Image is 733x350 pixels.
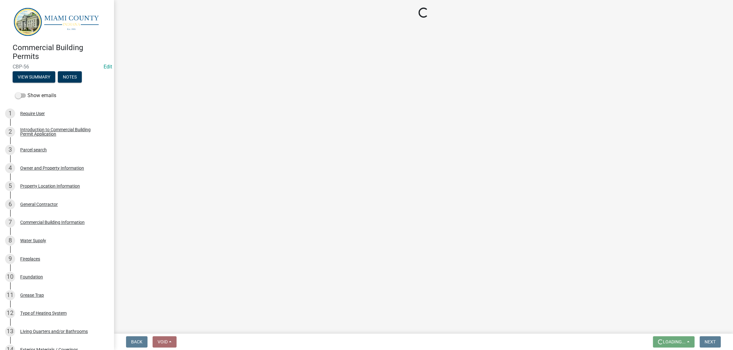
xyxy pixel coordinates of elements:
span: Next [705,339,716,344]
div: 10 [5,272,15,282]
div: 11 [5,290,15,300]
div: Commercial Building Information [20,220,85,225]
div: 5 [5,181,15,191]
img: Miami County, Indiana [13,7,104,37]
div: Property Location Information [20,184,80,188]
div: Introduction to Commercial Building Permit Application [20,127,104,136]
div: 9 [5,254,15,264]
div: 12 [5,308,15,318]
h4: Commercial Building Permits [13,43,109,61]
div: 2 [5,127,15,137]
div: Owner and Property Information [20,166,84,170]
button: Notes [58,71,82,83]
div: 6 [5,199,15,209]
div: General Contractor [20,202,58,207]
span: Back [131,339,142,344]
button: View Summary [13,71,55,83]
button: Next [700,336,721,347]
div: Fireplaces [20,257,40,261]
button: Back [126,336,147,347]
div: Foundation [20,275,43,279]
span: Loading... [663,339,686,344]
div: 1 [5,108,15,119]
div: Parcel search [20,148,47,152]
div: Water Supply [20,238,46,243]
div: 8 [5,236,15,246]
div: Require User [20,111,45,116]
label: Show emails [15,92,56,99]
button: Loading... [653,336,694,347]
div: Grease Trap [20,293,44,297]
div: 4 [5,163,15,173]
span: Void [158,339,168,344]
div: Type of Heating System [20,311,67,315]
button: Void [153,336,177,347]
a: Edit [104,64,112,70]
div: Living Quarters and/or Bathrooms [20,329,88,334]
div: 13 [5,326,15,336]
div: 7 [5,217,15,227]
div: 3 [5,145,15,155]
wm-modal-confirm: Notes [58,75,82,80]
span: CBP-56 [13,64,101,70]
wm-modal-confirm: Edit Application Number [104,64,112,70]
wm-modal-confirm: Summary [13,75,55,80]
